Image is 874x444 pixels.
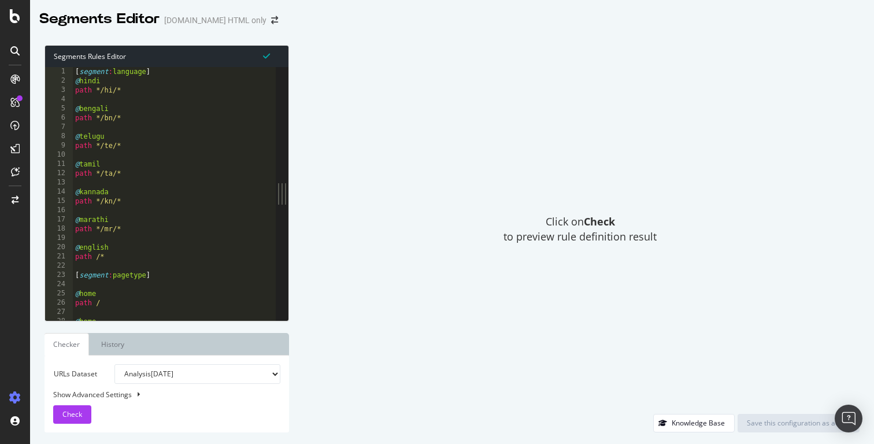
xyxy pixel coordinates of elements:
label: URLs Dataset [45,364,106,384]
div: 7 [45,123,73,132]
div: 11 [45,160,73,169]
div: 24 [45,280,73,289]
div: 25 [45,289,73,298]
div: [DOMAIN_NAME] HTML only [164,14,266,26]
a: Knowledge Base [653,418,735,428]
div: Show Advanced Settings [45,390,272,399]
div: 26 [45,298,73,308]
div: 9 [45,141,73,150]
a: Checker [45,333,89,356]
div: Save this configuration as active [747,418,850,428]
div: 8 [45,132,73,141]
strong: Check [584,214,615,228]
span: Check [62,409,82,419]
div: 16 [45,206,73,215]
div: 22 [45,261,73,271]
div: arrow-right-arrow-left [271,16,278,24]
div: 19 [45,234,73,243]
div: 17 [45,215,73,224]
button: Save this configuration as active [738,414,860,432]
button: Check [53,405,91,424]
div: 18 [45,224,73,234]
div: 10 [45,150,73,160]
span: Click on to preview rule definition result [503,214,657,244]
div: 3 [45,86,73,95]
div: Open Intercom Messenger [835,405,862,432]
div: Segments Rules Editor [45,46,288,67]
div: 21 [45,252,73,261]
div: 2 [45,76,73,86]
div: 5 [45,104,73,113]
span: Syntax is valid [263,50,270,61]
div: 4 [45,95,73,104]
div: Knowledge Base [672,418,725,428]
div: 12 [45,169,73,178]
div: 1 [45,67,73,76]
div: 27 [45,308,73,317]
div: 28 [45,317,73,326]
div: Segments Editor [39,9,160,29]
div: 6 [45,113,73,123]
button: Knowledge Base [653,414,735,432]
div: 15 [45,197,73,206]
div: 13 [45,178,73,187]
a: History [92,333,134,356]
div: 20 [45,243,73,252]
div: 23 [45,271,73,280]
div: 14 [45,187,73,197]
